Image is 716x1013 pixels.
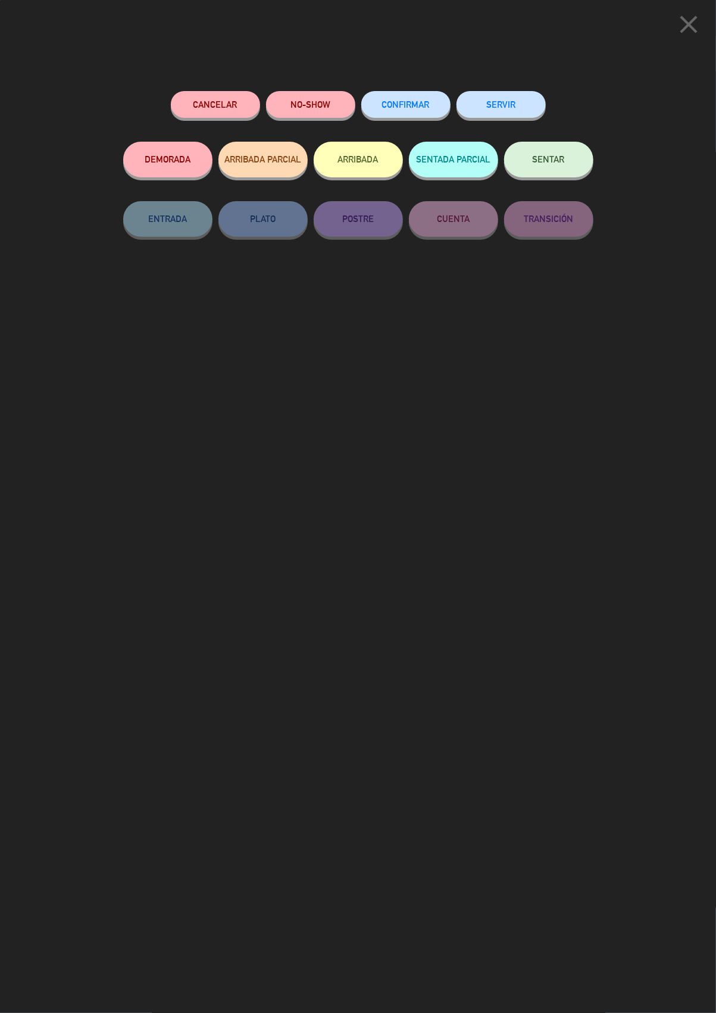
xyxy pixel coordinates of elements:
button: TRANSICIÓN [504,201,593,237]
button: CONFIRMAR [361,91,451,118]
button: ARRIBADA [314,142,403,177]
span: CONFIRMAR [382,99,430,110]
button: SENTADA PARCIAL [409,142,498,177]
button: ENTRADA [123,201,212,237]
button: NO-SHOW [266,91,355,118]
button: close [670,9,707,44]
button: Cancelar [171,91,260,118]
button: SERVIR [457,91,546,118]
button: DEMORADA [123,142,212,177]
button: POSTRE [314,201,403,237]
span: SENTAR [533,154,565,164]
i: close [674,10,704,39]
button: SENTAR [504,142,593,177]
button: ARRIBADA PARCIAL [218,142,308,177]
button: PLATO [218,201,308,237]
button: CUENTA [409,201,498,237]
span: ARRIBADA PARCIAL [224,154,301,164]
